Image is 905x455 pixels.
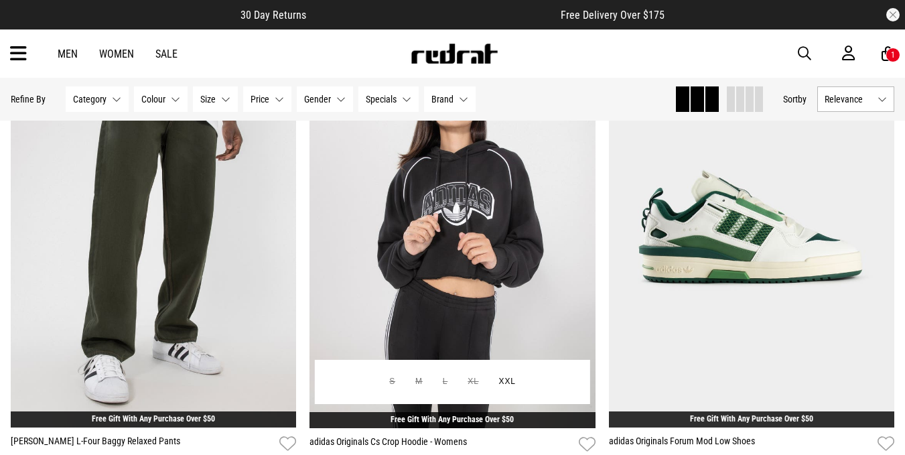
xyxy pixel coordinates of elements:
[609,27,894,428] img: Adidas Originals Forum Mod Low Shoes in White
[141,94,165,105] span: Colour
[379,370,405,394] button: S
[200,94,216,105] span: Size
[243,86,291,112] button: Price
[66,86,129,112] button: Category
[193,86,238,112] button: Size
[366,94,397,105] span: Specials
[690,414,813,424] a: Free Gift With Any Purchase Over $50
[92,414,215,424] a: Free Gift With Any Purchase Over $50
[817,86,894,112] button: Relevance
[891,50,895,60] div: 1
[825,94,872,105] span: Relevance
[99,48,134,60] a: Women
[391,415,514,424] a: Free Gift With Any Purchase Over $50
[609,434,872,454] a: adidas Originals Forum Mod Low Shoes
[561,9,665,21] span: Free Delivery Over $175
[458,370,488,394] button: XL
[309,435,573,454] a: adidas Originals Cs Crop Hoodie - Womens
[783,91,807,107] button: Sortby
[433,370,458,394] button: L
[11,94,46,105] p: Refine By
[798,94,807,105] span: by
[251,94,269,105] span: Price
[58,48,78,60] a: Men
[11,434,274,454] a: [PERSON_NAME] L-Four Baggy Relaxed Pants
[489,370,526,394] button: XXL
[405,370,433,394] button: M
[73,94,107,105] span: Category
[424,86,476,112] button: Brand
[134,86,188,112] button: Colour
[304,94,331,105] span: Gender
[410,44,498,64] img: Redrat logo
[155,48,178,60] a: Sale
[240,9,306,21] span: 30 Day Returns
[309,27,596,428] img: Adidas Originals Cs Crop Hoodie - Womens in Black
[882,47,894,61] a: 1
[333,8,534,21] iframe: Customer reviews powered by Trustpilot
[11,27,296,428] img: Lee L-four Baggy Relaxed Pants in Green
[358,86,419,112] button: Specials
[431,94,454,105] span: Brand
[11,5,51,46] button: Open LiveChat chat widget
[297,86,353,112] button: Gender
